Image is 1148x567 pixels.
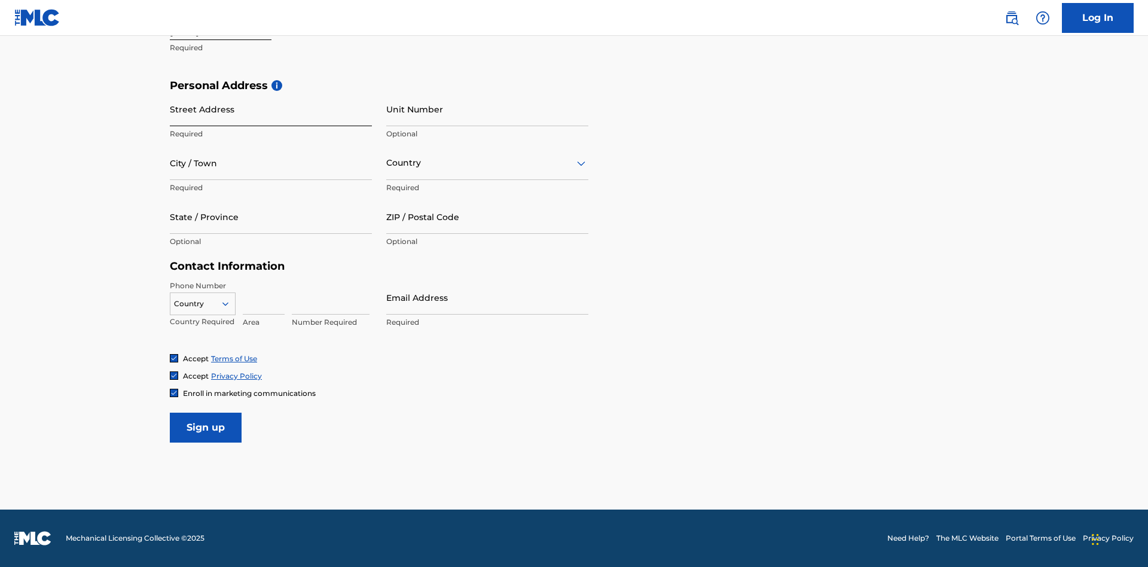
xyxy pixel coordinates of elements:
[211,371,262,380] a: Privacy Policy
[14,531,51,545] img: logo
[183,389,316,398] span: Enroll in marketing communications
[887,533,929,544] a: Need Help?
[170,316,236,327] p: Country Required
[170,236,372,247] p: Optional
[170,129,372,139] p: Required
[170,389,178,397] img: checkbox
[936,533,999,544] a: The MLC Website
[1083,533,1134,544] a: Privacy Policy
[14,9,60,26] img: MLC Logo
[1036,11,1050,25] img: help
[66,533,204,544] span: Mechanical Licensing Collective © 2025
[1006,533,1076,544] a: Portal Terms of Use
[170,260,588,273] h5: Contact Information
[170,355,178,362] img: checkbox
[1062,3,1134,33] a: Log In
[170,413,242,443] input: Sign up
[1004,11,1019,25] img: search
[1088,510,1148,567] iframe: Chat Widget
[1092,522,1099,557] div: Drag
[1000,6,1024,30] a: Public Search
[386,236,588,247] p: Optional
[170,372,178,379] img: checkbox
[386,182,588,193] p: Required
[243,317,285,328] p: Area
[386,317,588,328] p: Required
[183,371,209,380] span: Accept
[271,80,282,91] span: i
[292,317,370,328] p: Number Required
[170,79,978,93] h5: Personal Address
[211,354,257,363] a: Terms of Use
[183,354,209,363] span: Accept
[170,182,372,193] p: Required
[170,42,372,53] p: Required
[386,129,588,139] p: Optional
[1031,6,1055,30] div: Help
